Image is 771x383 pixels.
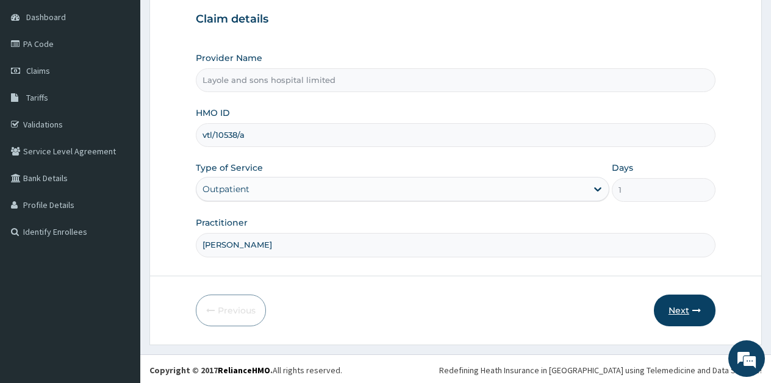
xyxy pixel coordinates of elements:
label: Type of Service [196,162,263,174]
div: Minimize live chat window [200,6,229,35]
div: Outpatient [203,183,249,195]
button: Next [654,295,715,326]
input: Enter Name [196,233,715,257]
button: Previous [196,295,266,326]
label: Days [612,162,633,174]
label: Practitioner [196,217,248,229]
a: RelianceHMO [218,365,270,376]
div: Redefining Heath Insurance in [GEOGRAPHIC_DATA] using Telemedicine and Data Science! [439,364,762,376]
span: Claims [26,65,50,76]
strong: Copyright © 2017 . [149,365,273,376]
span: We're online! [71,114,168,237]
span: Tariffs [26,92,48,103]
span: Dashboard [26,12,66,23]
img: d_794563401_company_1708531726252_794563401 [23,61,49,91]
textarea: Type your message and hit 'Enter' [6,254,232,297]
h3: Claim details [196,13,715,26]
label: HMO ID [196,107,230,119]
div: Chat with us now [63,68,205,84]
input: Enter HMO ID [196,123,715,147]
label: Provider Name [196,52,262,64]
